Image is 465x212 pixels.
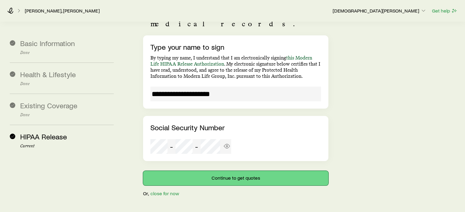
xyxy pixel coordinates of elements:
[195,142,198,151] span: -
[143,190,149,196] p: Or,
[150,55,312,67] a: this Modern Life HIPAA Release Authorization
[20,39,75,48] span: Basic Information
[20,144,114,149] p: Current
[20,50,114,55] p: Done
[150,123,321,132] p: Social Security Number
[150,190,179,197] button: close for now
[432,7,458,14] button: Get help
[150,43,321,51] p: Type your name to sign
[24,8,100,14] a: [PERSON_NAME], [PERSON_NAME]
[20,81,114,86] p: Done
[150,55,321,79] p: By typing my name, I understand that I am electronically signing . My electronic signature below ...
[20,113,114,117] p: Done
[20,101,77,110] span: Existing Coverage
[170,142,173,151] span: -
[20,132,67,141] span: HIPAA Release
[333,8,426,14] p: [DEMOGRAPHIC_DATA][PERSON_NAME]
[143,171,328,185] button: Continue to get quotes
[332,7,427,15] button: [DEMOGRAPHIC_DATA][PERSON_NAME]
[20,70,76,79] span: Health & Lifestyle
